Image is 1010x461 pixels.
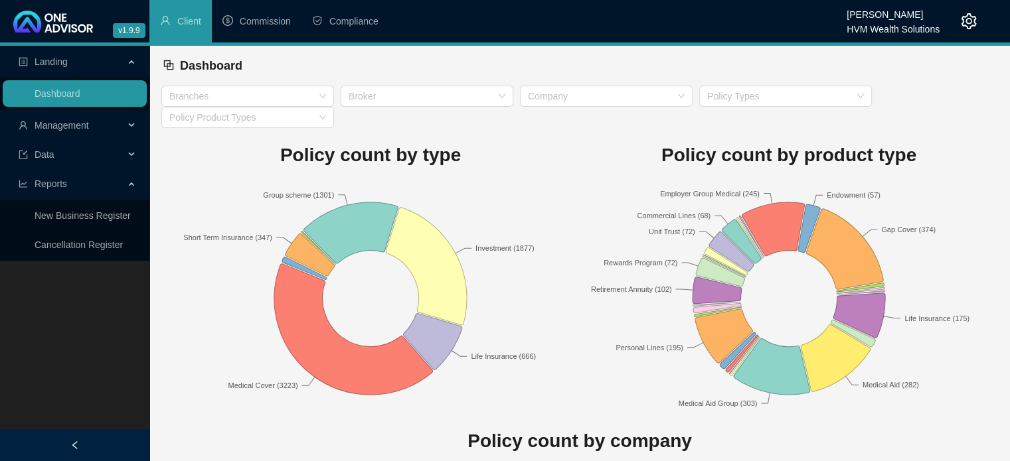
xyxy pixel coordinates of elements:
[35,149,54,160] span: Data
[263,190,334,198] text: Group scheme (1301)
[19,57,28,66] span: profile
[35,56,68,67] span: Landing
[113,23,145,38] span: v1.9.9
[19,121,28,130] span: user
[35,120,89,131] span: Management
[163,59,175,71] span: block
[35,210,131,221] a: New Business Register
[881,226,936,233] text: Gap Cover (374)
[161,141,580,170] h1: Policy count by type
[475,244,535,252] text: Investment (1877)
[222,15,233,26] span: dollar
[863,381,919,389] text: Medical Aid (282)
[591,285,672,293] text: Retirement Annuity (102)
[240,16,291,27] span: Commission
[19,179,28,188] span: line-chart
[604,258,677,266] text: Rewards Program (72)
[847,18,940,33] div: HVM Wealth Solutions
[13,11,93,33] img: 2df55531c6924b55f21c4cf5d4484680-logo-light.svg
[70,440,80,450] span: left
[471,352,536,360] text: Life Insurance (666)
[312,15,323,26] span: safety
[183,233,272,241] text: Short Term Insurance (347)
[637,212,711,220] text: Commercial Lines (68)
[160,15,171,26] span: user
[827,191,881,199] text: Endowment (57)
[679,399,758,407] text: Medical Aid Group (303)
[616,343,683,351] text: Personal Lines (195)
[161,427,998,456] h1: Policy count by company
[329,16,379,27] span: Compliance
[177,16,201,27] span: Client
[35,178,67,189] span: Reports
[660,189,760,197] text: Employer Group Medical (245)
[19,150,28,159] span: import
[228,381,298,389] text: Medical Cover (3223)
[961,13,977,29] span: setting
[35,239,123,250] a: Cancellation Register
[904,314,969,322] text: Life Insurance (175)
[35,88,80,99] a: Dashboard
[580,141,998,170] h1: Policy count by product type
[180,59,242,72] span: Dashboard
[649,227,695,235] text: Unit Trust (72)
[847,3,940,18] div: [PERSON_NAME]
